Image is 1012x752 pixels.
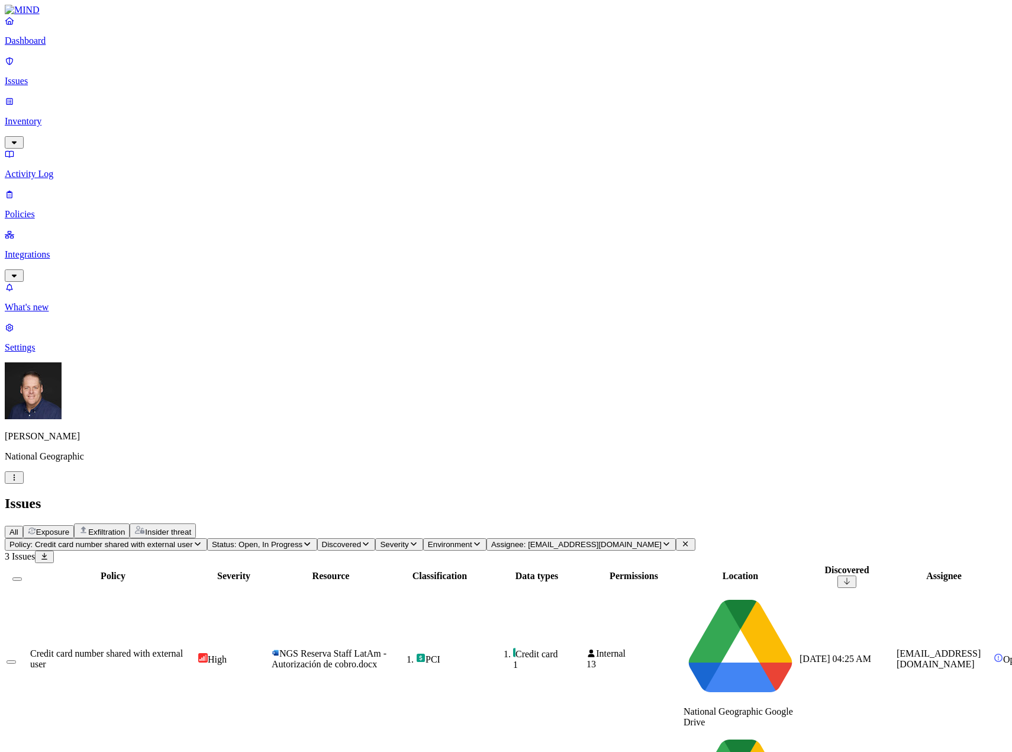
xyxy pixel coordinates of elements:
span: 3 Issues [5,551,35,561]
button: Select all [12,577,22,581]
p: Integrations [5,249,1007,260]
p: National Geographic [5,451,1007,462]
div: Permissions [586,571,681,581]
span: High [208,654,227,664]
img: MIND [5,5,40,15]
div: Severity [198,571,269,581]
span: All [9,528,18,536]
a: Issues [5,56,1007,86]
div: Discovered [800,565,894,576]
span: Insider threat [145,528,191,536]
span: NGS Reserva Staff LatAm - Autorización de cobro.docx [272,648,386,669]
a: Dashboard [5,15,1007,46]
div: Policy [30,571,196,581]
a: Activity Log [5,149,1007,179]
div: Location [684,571,797,581]
span: National Geographic Google Drive [684,706,793,727]
a: Settings [5,322,1007,353]
div: Assignee [897,571,991,581]
img: google-drive [684,590,797,704]
span: Severity [380,540,408,549]
a: Inventory [5,96,1007,147]
a: Policies [5,189,1007,220]
span: [EMAIL_ADDRESS][DOMAIN_NAME] [897,648,981,669]
img: microsoft-word [272,649,279,657]
div: Credit card [513,648,584,660]
div: Resource [272,571,390,581]
div: Data types [489,571,584,581]
img: pci [416,653,426,663]
p: Dashboard [5,36,1007,46]
span: Discovered [322,540,362,549]
img: pci-line [513,648,515,657]
div: Internal [586,648,681,659]
img: status-open [994,653,1003,663]
span: Policy: Credit card number shared with external user [9,540,193,549]
span: Exposure [36,528,69,536]
a: What's new [5,282,1007,313]
span: Assignee: [EMAIL_ADDRESS][DOMAIN_NAME] [491,540,662,549]
p: What's new [5,302,1007,313]
h2: Issues [5,496,1007,512]
p: [PERSON_NAME] [5,431,1007,442]
div: 1 [513,660,584,670]
a: MIND [5,5,1007,15]
div: 13 [586,659,681,670]
img: severity-high [198,653,208,663]
p: Activity Log [5,169,1007,179]
p: Inventory [5,116,1007,127]
p: Settings [5,342,1007,353]
span: Credit card number shared with external user [30,648,183,669]
a: Integrations [5,229,1007,280]
p: Policies [5,209,1007,220]
div: PCI [416,653,487,665]
p: Issues [5,76,1007,86]
div: Classification [392,571,487,581]
span: Environment [428,540,472,549]
span: Status: Open, In Progress [212,540,302,549]
img: Mark DeCarlo [5,362,62,419]
span: Exfiltration [88,528,125,536]
button: Select row [7,660,16,664]
span: [DATE] 04:25 AM [800,654,871,664]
